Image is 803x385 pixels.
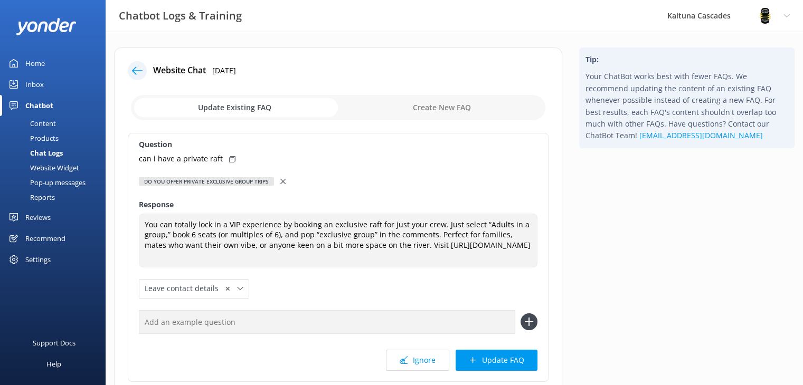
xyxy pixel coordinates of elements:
[46,353,61,374] div: Help
[456,350,537,371] button: Update FAQ
[139,153,223,165] p: can i have a private raft
[139,177,274,186] div: Do you offer private exclusive group trips
[25,249,51,270] div: Settings
[25,207,51,228] div: Reviews
[139,139,537,150] label: Question
[6,190,106,205] a: Reports
[25,53,45,74] div: Home
[145,283,225,294] span: Leave contact details
[6,160,79,175] div: Website Widget
[6,146,63,160] div: Chat Logs
[33,332,75,353] div: Support Docs
[16,18,77,35] img: yonder-white-logo.png
[6,175,106,190] a: Pop-up messages
[757,8,773,24] img: 802-1755650174.png
[6,146,106,160] a: Chat Logs
[225,284,230,294] span: ✕
[6,131,59,146] div: Products
[6,116,56,131] div: Content
[639,130,763,140] a: [EMAIL_ADDRESS][DOMAIN_NAME]
[139,214,537,267] textarea: You can totally lock in a VIP experience by booking an exclusive raft for just your crew. Just se...
[6,190,55,205] div: Reports
[6,131,106,146] a: Products
[212,65,236,76] p: [DATE]
[386,350,449,371] button: Ignore
[585,71,788,141] p: Your ChatBot works best with fewer FAQs. We recommend updating the content of an existing FAQ whe...
[139,199,537,210] label: Response
[153,64,206,78] h4: Website Chat
[6,160,106,175] a: Website Widget
[25,228,65,249] div: Recommend
[6,116,106,131] a: Content
[139,310,515,334] input: Add an example question
[25,74,44,95] div: Inbox
[585,54,788,65] h4: Tip:
[119,7,242,24] h3: Chatbot Logs & Training
[6,175,86,190] div: Pop-up messages
[25,95,53,116] div: Chatbot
